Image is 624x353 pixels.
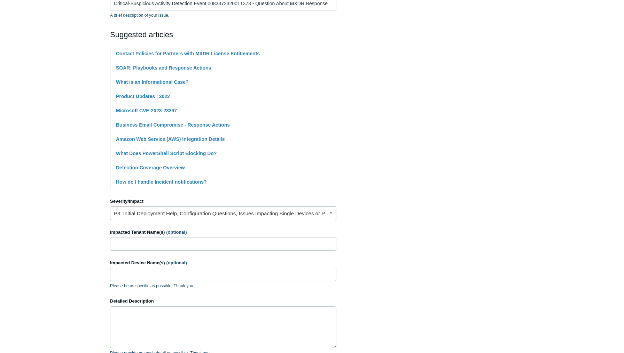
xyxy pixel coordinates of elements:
[110,259,336,266] label: Impacted Device Name(s)
[110,298,336,305] label: Detailed Description
[110,283,336,289] p: Please be as specific as possible. Thank you.
[110,12,336,18] p: A brief description of your issue.
[110,198,336,205] label: Severity/Impact
[116,151,217,156] a: What Does PowerShell Script Blocking Do?
[116,65,211,71] a: SOAR: Playbooks and Response Actions
[116,94,170,99] a: Product Updates | 2022
[116,108,177,113] a: Microsoft CVE-2023-23397
[116,165,185,170] a: Detection Coverage Overview
[116,136,225,142] a: Amazon Web Service (AWS) Integration Details
[116,51,260,56] a: Contact Policies for Partners with MXDR License Entitlements
[110,29,336,40] h2: Suggested articles
[166,260,187,265] span: (optional)
[116,179,207,185] a: How do I handle Incident notifications?
[110,229,336,236] label: Impacted Tenant Name(s)
[166,230,187,235] span: (optional)
[110,206,336,220] a: P3: Initial Deployment Help, Configuration Questions, Issues Impacting Single Devices or Past Out...
[116,79,188,85] a: What is an Informational Case?
[116,122,230,128] a: Business Email Compromise - Response Actions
